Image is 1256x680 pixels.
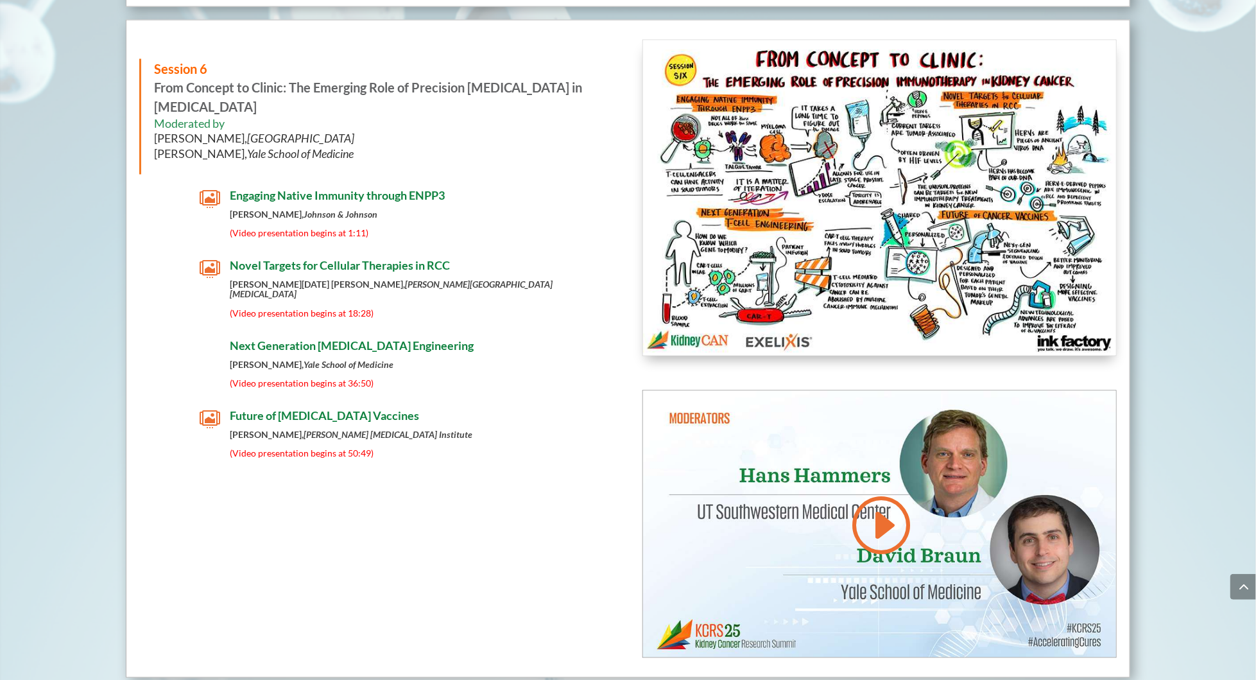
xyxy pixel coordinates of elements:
span: [PERSON_NAME], [154,132,354,146]
strong: [PERSON_NAME], [230,430,472,440]
em: Johnson & Johnson [304,209,377,220]
em: [PERSON_NAME][GEOGRAPHIC_DATA][MEDICAL_DATA] [230,279,553,300]
em: [GEOGRAPHIC_DATA] [247,132,354,146]
strong: [PERSON_NAME][DATE] [PERSON_NAME], [230,279,553,300]
span:  [200,410,220,430]
img: KidneyCAN_Ink Factory_Board Session 6 [643,40,1116,356]
em: [PERSON_NAME] [MEDICAL_DATA] Institute [304,430,472,440]
span: Engaging Native Immunity through ENPP3 [230,189,445,203]
em: Yale School of Medicine [247,147,354,161]
span: Novel Targets for Cellular Therapies in RCC [230,259,450,273]
span: Next Generation [MEDICAL_DATA] Engineering [230,339,474,353]
strong: From Concept to Clinic: The Emerging Role of Precision [MEDICAL_DATA] in [MEDICAL_DATA] [154,61,583,115]
span: [PERSON_NAME], [154,147,354,161]
span: (Video presentation begins at 36:50) [230,378,374,389]
strong: [PERSON_NAME], [230,209,377,220]
span: (Video presentation begins at 1:11) [230,228,368,239]
span: (Video presentation begins at 50:49) [230,448,374,459]
h6: Moderated by [154,117,601,168]
span:  [200,340,220,360]
span:  [200,259,220,280]
strong: [PERSON_NAME], [230,360,393,371]
em: Yale School of Medicine [304,360,393,371]
span: Future of [MEDICAL_DATA] Vaccines [230,409,419,423]
span: (Video presentation begins at 18:28) [230,308,374,319]
span:  [200,189,220,210]
span: Session 6 [154,61,207,76]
